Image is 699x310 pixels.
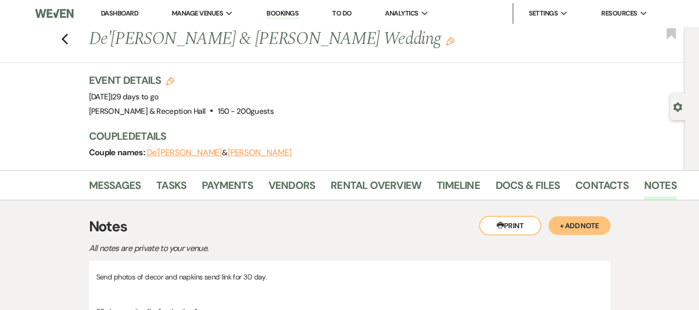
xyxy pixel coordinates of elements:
button: Edit [446,36,454,46]
button: Open lead details [673,101,682,111]
button: [PERSON_NAME] [228,149,292,157]
span: 150 - 200 guests [218,106,274,116]
span: [DATE] [89,92,159,102]
span: Manage Venues [172,8,223,19]
a: Contacts [575,177,629,200]
h3: Notes [89,216,611,238]
a: To Do [332,9,351,18]
a: Tasks [156,177,186,200]
img: Weven Logo [35,3,74,24]
a: Notes [644,177,677,200]
span: Couple names: [89,147,147,158]
span: | [111,92,159,102]
h1: De'[PERSON_NAME] & [PERSON_NAME] Wedding [89,27,553,52]
button: De'[PERSON_NAME] [147,149,222,157]
a: Docs & Files [496,177,560,200]
span: & [147,147,292,158]
h3: Event Details [89,73,274,87]
h3: Couple Details [89,129,668,143]
p: All notes are private to your venue. [89,242,451,255]
span: Settings [529,8,558,19]
a: Bookings [266,9,299,19]
span: Resources [601,8,637,19]
a: Dashboard [101,9,138,18]
a: Messages [89,177,141,200]
p: Send photos of decor and napkins send link for 30 day. [96,271,603,283]
button: + Add Note [548,216,611,235]
a: Vendors [269,177,315,200]
span: Analytics [385,8,418,19]
a: Payments [202,177,253,200]
a: Timeline [437,177,480,200]
span: 29 days to go [112,92,159,102]
span: [PERSON_NAME] & Reception Hall [89,106,206,116]
a: Rental Overview [331,177,421,200]
button: Print [479,216,541,235]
